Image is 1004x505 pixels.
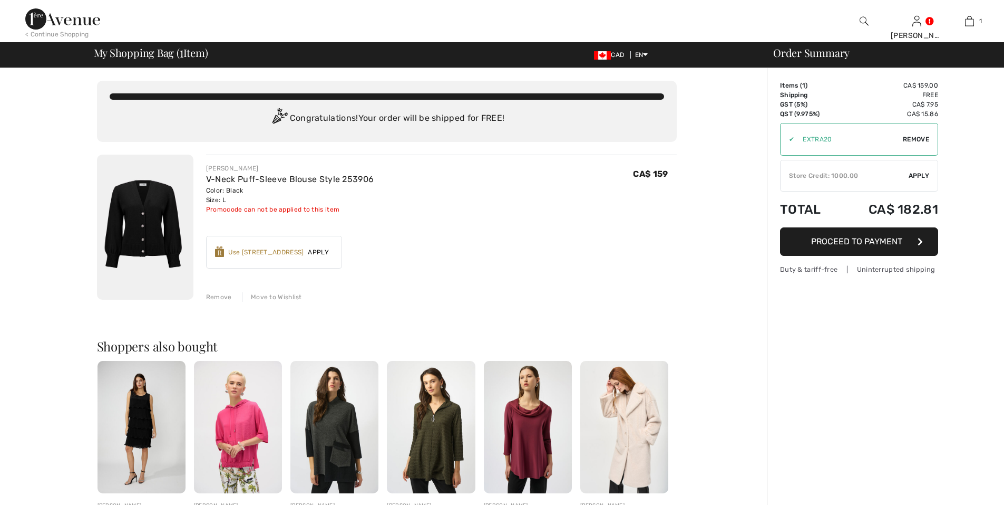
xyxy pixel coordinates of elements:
div: Remove [206,292,232,302]
h2: Shoppers also bought [97,340,677,352]
span: EN [635,51,648,59]
div: Duty & tariff-free | Uninterrupted shipping [780,264,938,274]
img: Cowl Neck Relaxed Pullover Style 254173 [484,361,572,493]
a: Sign In [912,16,921,26]
div: < Continue Shopping [25,30,89,39]
td: QST (9.975%) [780,109,839,119]
td: CA$ 7.95 [839,100,938,109]
img: Knee-Length A-Line Dress Style 258718U [98,361,186,493]
td: CA$ 182.81 [839,192,938,227]
img: Canadian Dollar [594,51,611,60]
img: My Bag [965,15,974,27]
img: Relaxed Fit Mock Neck Pullover Style 253083 [290,361,378,493]
div: Color: Black Size: L [206,186,374,205]
button: Proceed to Payment [780,227,938,256]
a: 1 [943,15,995,27]
div: [PERSON_NAME] [206,164,374,173]
img: My Info [912,15,921,27]
img: V-Neck Puff-Sleeve Blouse Style 253906 [97,155,193,300]
div: [PERSON_NAME] [891,30,942,41]
td: Total [780,192,839,227]
span: 1 [979,16,982,26]
span: CA$ 159 [633,169,668,179]
div: Promocode can not be applied to this item [206,205,374,214]
td: Free [839,90,938,100]
span: 1 [180,45,183,59]
img: search the website [860,15,869,27]
img: 1ère Avenue [25,8,100,30]
div: Move to Wishlist [242,292,302,302]
td: GST (5%) [780,100,839,109]
div: Use [STREET_ADDRESS] [228,247,304,257]
input: Promo code [794,123,903,155]
span: Remove [903,135,929,144]
a: V-Neck Puff-Sleeve Blouse Style 253906 [206,174,374,184]
div: Store Credit: 1000.00 [781,171,909,180]
img: Chic Long Overcoat Style 243902 [580,361,668,493]
div: Order Summary [761,47,998,58]
img: Reward-Logo.svg [215,246,225,257]
span: Apply [304,247,333,257]
img: Hooded Cropped Pullover Style 252116 [194,361,282,493]
td: Shipping [780,90,839,100]
div: Congratulations! Your order will be shipped for FREE! [110,108,664,129]
span: Apply [909,171,930,180]
span: 1 [802,82,805,89]
span: Proceed to Payment [811,236,902,246]
img: Congratulation2.svg [269,108,290,129]
td: CA$ 15.86 [839,109,938,119]
img: Zipper Closure Casual Top Style 253028 [387,361,475,493]
td: Items ( ) [780,81,839,90]
span: My Shopping Bag ( Item) [94,47,208,58]
div: ✔ [781,135,794,144]
span: CAD [594,51,628,59]
td: CA$ 159.00 [839,81,938,90]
